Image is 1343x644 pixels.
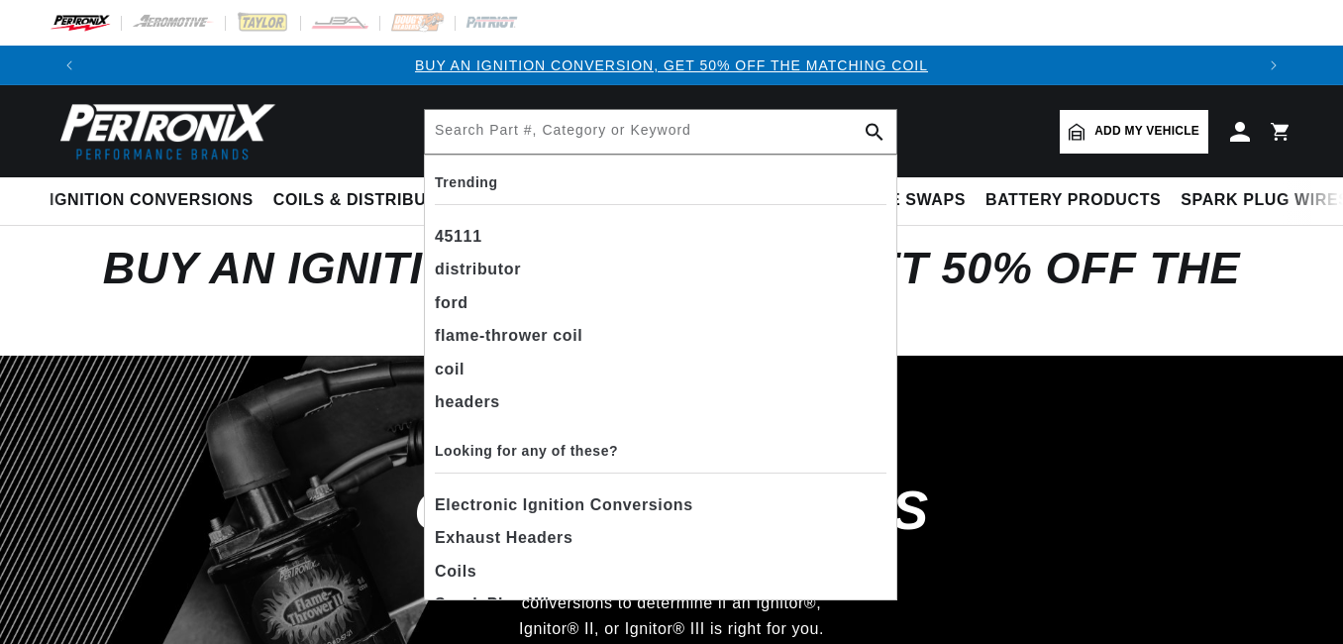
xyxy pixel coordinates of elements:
b: Looking for any of these? [435,443,618,459]
span: Exhaust Headers [435,524,572,552]
b: Trending [435,174,498,190]
span: Coils [435,558,476,586]
span: Battery Products [985,190,1161,211]
span: Electronic Ignition Conversions [435,491,693,519]
button: Translation missing: en.sections.announcements.previous_announcement [50,46,89,85]
a: Add my vehicle [1060,110,1208,154]
div: coil [435,353,886,386]
span: Ignition Conversions [50,190,254,211]
button: search button [853,110,896,154]
a: BUY AN IGNITION CONVERSION, GET 50% OFF THE MATCHING COIL [415,57,928,73]
summary: Engine Swaps [826,177,976,224]
img: Pertronix [50,97,277,165]
span: Engine Swaps [836,190,966,211]
summary: Battery Products [976,177,1171,224]
span: Add my vehicle [1094,122,1199,141]
div: 45111 [435,220,886,254]
span: Spark Plug Wires [435,590,575,618]
div: distributor [435,253,886,286]
div: ford [435,286,886,320]
h3: Electronic Ignition Conversion Kits [374,395,969,534]
div: 1 of 3 [89,54,1254,76]
span: Coils & Distributors [273,190,472,211]
summary: Coils & Distributors [263,177,482,224]
summary: Ignition Conversions [50,177,263,224]
div: headers [435,385,886,419]
div: Announcement [89,54,1254,76]
div: flame-thrower coil [435,319,886,353]
button: Translation missing: en.sections.announcements.next_announcement [1254,46,1293,85]
input: Search Part #, Category or Keyword [425,110,896,154]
